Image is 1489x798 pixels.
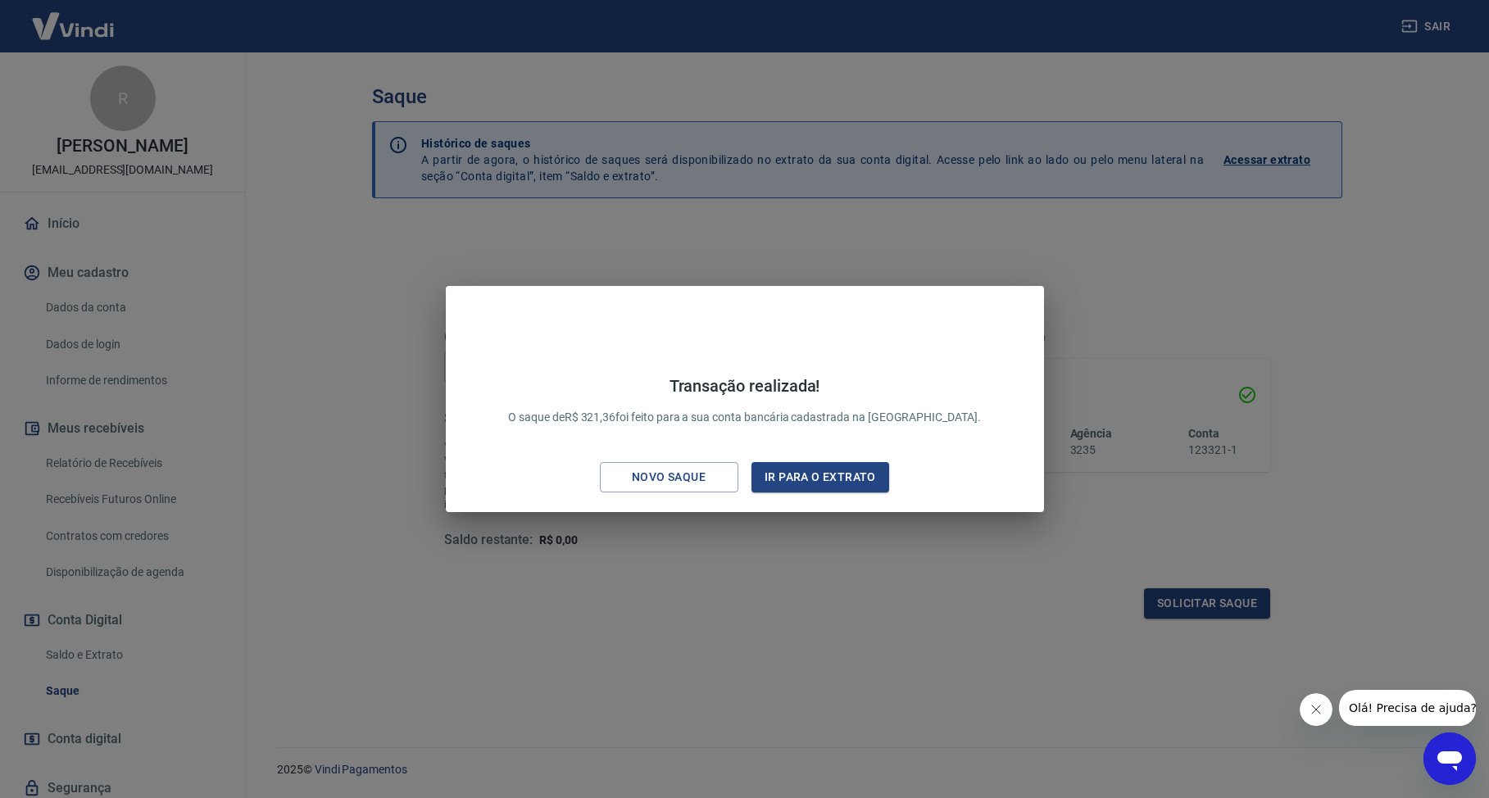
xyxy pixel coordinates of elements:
[600,462,738,492] button: Novo saque
[751,462,890,492] button: Ir para o extrato
[1300,693,1332,726] iframe: Fechar mensagem
[1339,690,1476,726] iframe: Mensagem da empresa
[508,376,981,426] p: O saque de R$ 321,36 foi feito para a sua conta bancária cadastrada na [GEOGRAPHIC_DATA].
[1423,732,1476,785] iframe: Botão para abrir a janela de mensagens
[508,376,981,396] h4: Transação realizada!
[10,11,138,25] span: Olá! Precisa de ajuda?
[612,467,725,487] div: Novo saque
